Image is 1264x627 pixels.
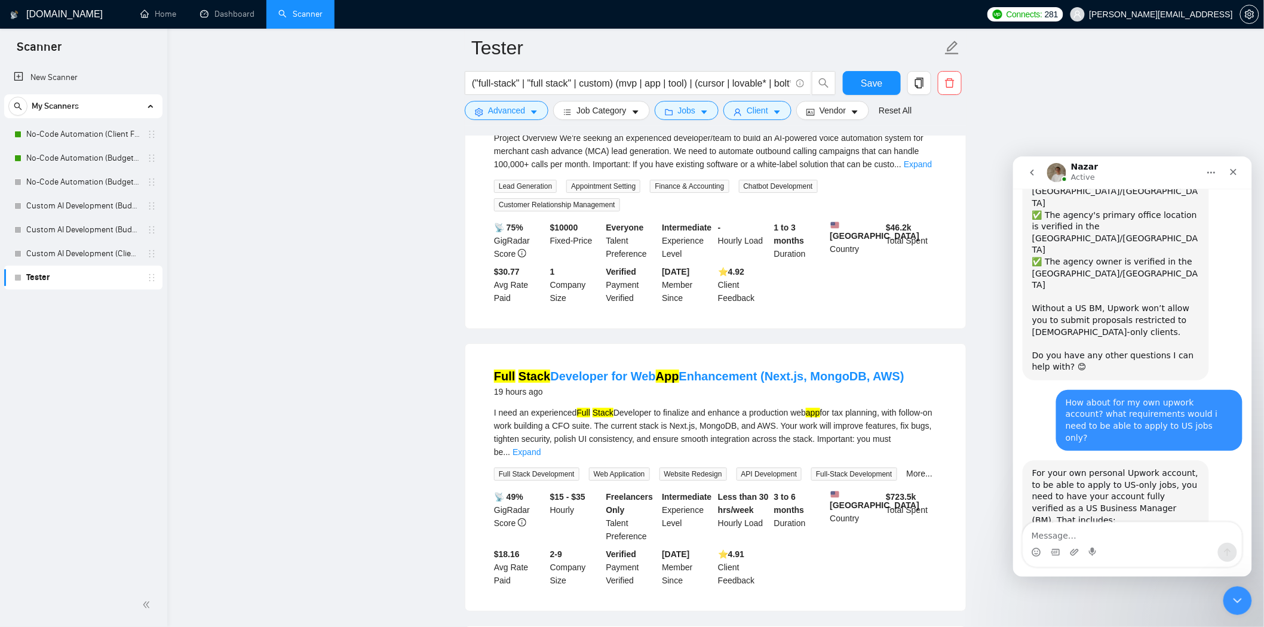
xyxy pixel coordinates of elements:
[494,406,937,459] div: I need an experienced Developer to finalize and enhance a production web for tax planning, with f...
[513,447,541,457] a: Expand
[907,71,931,95] button: copy
[9,102,27,110] span: search
[700,107,708,116] span: caret-down
[938,71,962,95] button: delete
[907,469,933,478] a: More...
[576,104,626,117] span: Job Category
[278,9,323,19] a: searchScanner
[530,107,538,116] span: caret-down
[200,9,254,19] a: dashboardDashboard
[604,265,660,305] div: Payment Verified
[861,76,882,91] span: Save
[656,370,679,383] mark: App
[10,304,196,517] div: For your own personal Upwork account, to be able to apply to US-only jobs, you need to have your ...
[593,408,613,417] mark: Stack
[831,221,839,229] img: 🇺🇸
[147,225,157,235] span: holder
[504,447,511,457] span: ...
[26,218,140,242] a: Custom AI Development (Budget Filters)
[548,548,604,587] div: Company Size
[147,177,157,187] span: holder
[606,492,654,515] b: Freelancers Only
[806,408,820,417] mark: app
[774,223,805,245] b: 1 to 3 months
[830,221,920,241] b: [GEOGRAPHIC_DATA]
[494,267,520,276] b: $30.77
[772,490,828,543] div: Duration
[1007,8,1042,21] span: Connects:
[589,468,650,481] span: Web Application
[879,104,912,117] a: Reset All
[883,221,940,260] div: Total Spent
[494,549,520,559] b: $18.16
[8,97,27,116] button: search
[492,221,548,260] div: GigRadar Score
[894,159,901,169] span: ...
[26,122,140,146] a: No-Code Automation (Client Filters)
[205,386,224,405] button: Send a message…
[147,153,157,163] span: holder
[26,170,140,194] a: No-Code Automation (Budget Filters)
[32,94,79,118] span: My Scanners
[812,78,835,88] span: search
[147,273,157,282] span: holder
[1241,10,1259,19] span: setting
[716,221,772,260] div: Hourly Load
[665,107,673,116] span: folder
[908,78,931,88] span: copy
[747,104,768,117] span: Client
[737,468,802,481] span: API Development
[550,549,562,559] b: 2-9
[631,107,640,116] span: caret-down
[904,159,932,169] a: Expand
[820,104,846,117] span: Vendor
[472,76,791,91] input: Search Freelance Jobs...
[26,242,140,266] a: Custom AI Development (Client Filters)
[716,548,772,587] div: Client Feedback
[716,265,772,305] div: Client Feedback
[26,266,140,290] a: Tester
[944,40,960,56] span: edit
[488,104,525,117] span: Advanced
[38,391,47,401] button: Gif picker
[723,101,791,120] button: userClientcaret-down
[577,408,591,417] mark: Full
[494,223,523,232] b: 📡 75%
[494,370,516,383] mark: Full
[883,490,940,543] div: Total Spent
[494,370,904,383] a: Full StackDeveloper for WebAppEnhancement (Next.js, MongoDB, AWS)
[548,221,604,260] div: Fixed-Price
[1073,10,1082,19] span: user
[76,391,85,401] button: Start recording
[843,71,901,95] button: Save
[147,249,157,259] span: holder
[26,146,140,170] a: No-Code Automation (Budget Filters)
[718,492,769,515] b: Less than 30 hrs/week
[494,492,523,502] b: 📡 49%
[492,265,548,305] div: Avg Rate Paid
[774,492,805,515] b: 3 to 6 months
[659,468,727,481] span: Website Redesign
[662,492,711,502] b: Intermediate
[718,223,721,232] b: -
[716,490,772,543] div: Hourly Load
[659,490,716,543] div: Experience Level
[993,10,1002,19] img: upwork-logo.png
[19,391,28,401] button: Emoji picker
[550,223,578,232] b: $ 10000
[812,71,836,95] button: search
[4,66,162,90] li: New Scanner
[553,101,649,120] button: barsJob Categorycaret-down
[492,548,548,587] div: Avg Rate Paid
[1223,586,1252,615] iframe: Intercom live chat
[659,265,716,305] div: Member Since
[606,549,637,559] b: Verified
